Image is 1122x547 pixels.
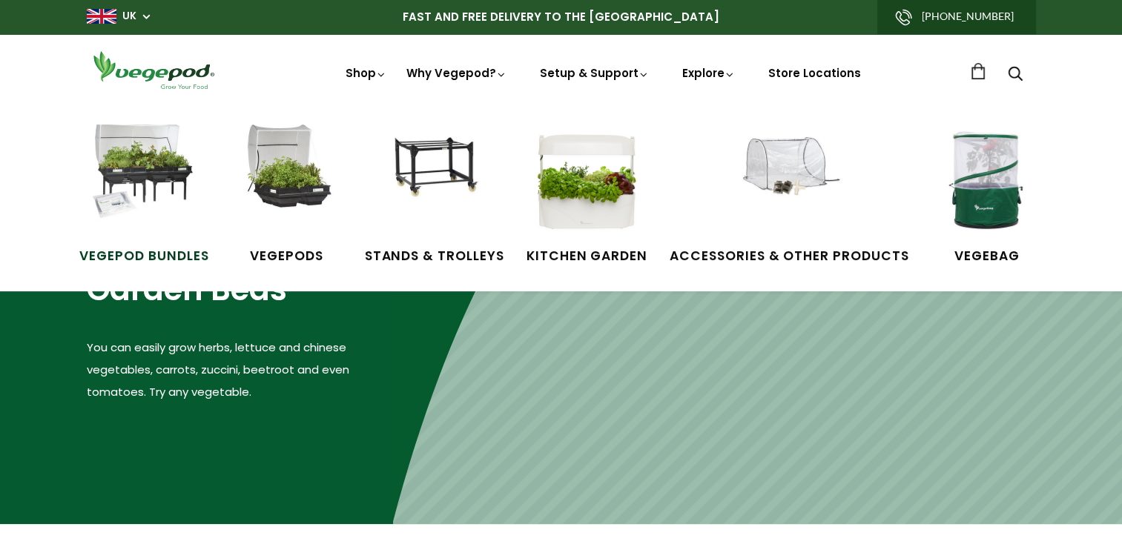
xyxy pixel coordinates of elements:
[79,247,208,266] span: Vegepod Bundles
[365,247,504,266] span: Stands & Trolleys
[365,125,504,265] a: Stands & Trolleys
[379,125,490,236] img: Stands & Trolleys
[87,49,220,91] img: Vegepod
[88,125,199,236] img: Vegepod Bundles
[670,125,909,265] a: Accessories & Other Products
[87,9,116,24] img: gb_large.png
[768,65,861,81] a: Store Locations
[231,247,343,266] span: Vegepods
[670,247,909,266] span: Accessories & Other Products
[122,9,136,24] a: UK
[79,125,208,265] a: Vegepod Bundles
[931,247,1043,266] span: VegeBag
[540,65,650,81] a: Setup & Support
[527,247,647,266] span: Kitchen Garden
[87,337,393,403] p: You can easily grow herbs, lettuce and chinese vegetables, carrots, zuccini, beetroot and even to...
[931,125,1043,236] img: VegeBag
[682,65,736,81] a: Explore
[931,125,1043,265] a: VegeBag
[527,125,647,265] a: Kitchen Garden
[531,125,642,236] img: Kitchen Garden
[406,65,507,81] a: Why Vegepod?
[231,125,343,236] img: Raised Garden Kits
[1008,67,1023,83] a: Search
[231,125,343,265] a: Vegepods
[346,65,387,122] a: Shop
[733,125,845,236] img: Accessories & Other Products
[87,227,393,311] h2: Vegepod Raised Garden Beds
